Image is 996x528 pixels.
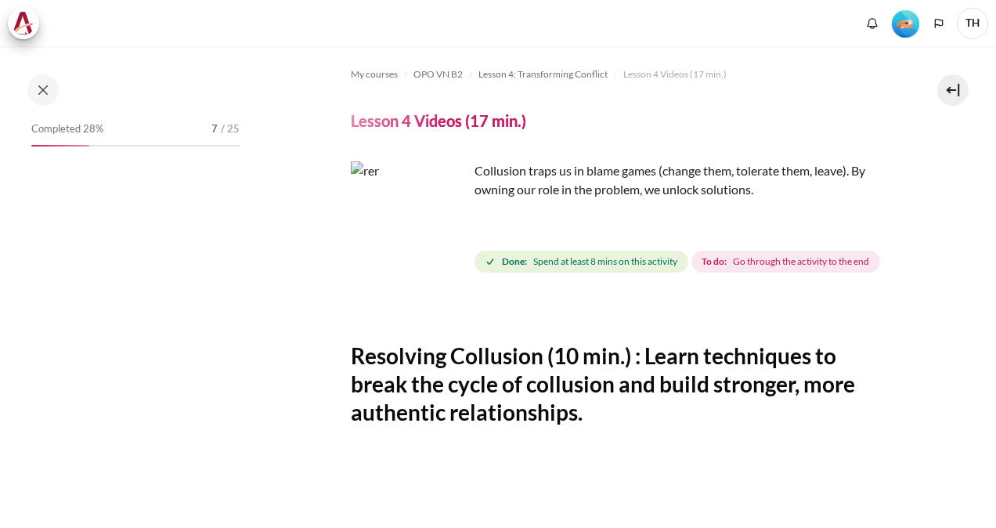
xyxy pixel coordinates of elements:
[861,12,884,35] div: Show notification window with no new notifications
[702,255,727,269] strong: To do:
[31,145,89,146] div: 28%
[351,161,885,199] p: Collusion traps us in blame games (change them, tolerate them, leave). By owning our role in the ...
[475,248,883,276] div: Completion requirements for Lesson 4 Videos (17 min.)
[478,67,608,81] span: Lesson 4: Transforming Conflict
[351,342,885,427] h2: Resolving Collusion (10 min.) : Learn techniques to break the cycle of collusion and build strong...
[31,121,103,137] span: Completed 28%
[886,9,926,38] a: Level #2
[413,65,463,84] a: OPO VN B2
[413,67,463,81] span: OPO VN B2
[13,12,34,35] img: Architeck
[957,8,988,39] span: TH
[351,62,885,87] nav: Navigation bar
[623,65,727,84] a: Lesson 4 Videos (17 min.)
[351,161,468,279] img: rer
[623,67,727,81] span: Lesson 4 Videos (17 min.)
[892,9,919,38] div: Level #2
[892,10,919,38] img: Level #2
[351,67,398,81] span: My courses
[533,255,677,269] span: Spend at least 8 mins on this activity
[8,8,47,39] a: Architeck Architeck
[211,121,218,137] span: 7
[502,255,527,269] strong: Done:
[478,65,608,84] a: Lesson 4: Transforming Conflict
[351,65,398,84] a: My courses
[927,12,951,35] button: Languages
[957,8,988,39] a: User menu
[351,110,526,131] h4: Lesson 4 Videos (17 min.)
[733,255,869,269] span: Go through the activity to the end
[221,121,240,137] span: / 25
